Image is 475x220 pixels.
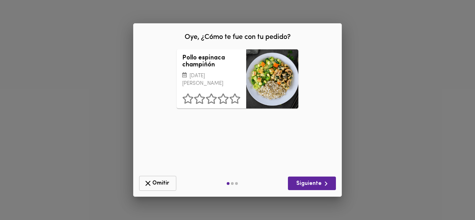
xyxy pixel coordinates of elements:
span: Siguiente [293,179,330,188]
button: Omitir [139,176,176,191]
p: [DATE][PERSON_NAME] [182,72,241,88]
span: Oye, ¿Cómo te fue con tu pedido? [185,34,291,41]
iframe: Messagebird Livechat Widget [435,180,468,213]
button: Siguiente [288,177,336,190]
div: Pollo espinaca champiñón [246,49,298,108]
span: Omitir [144,179,172,188]
h3: Pollo espinaca champiñón [182,55,241,69]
